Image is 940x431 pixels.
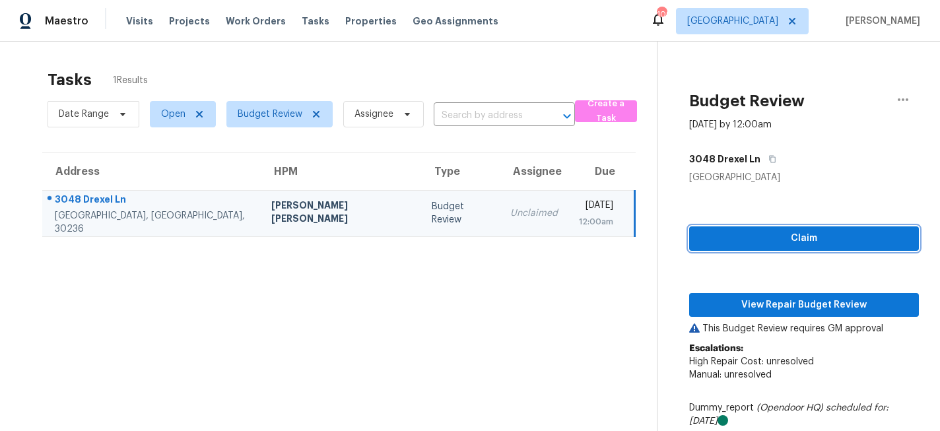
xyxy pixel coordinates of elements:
span: 1 Results [113,74,148,87]
span: Create a Task [582,96,631,127]
b: Escalations: [689,344,743,353]
div: [DATE] by 12:00am [689,118,772,131]
button: Copy Address [760,147,778,171]
span: Geo Assignments [413,15,498,28]
div: [DATE] [579,199,613,215]
h5: 3048 Drexel Ln [689,152,760,166]
span: Date Range [59,108,109,121]
button: Open [558,107,576,125]
span: View Repair Budget Review [700,297,908,314]
button: Claim [689,226,919,251]
input: Search by address [434,106,538,126]
p: This Budget Review requires GM approval [689,322,919,335]
span: Properties [345,15,397,28]
th: Address [42,153,261,190]
div: Dummy_report [689,401,919,428]
div: [PERSON_NAME] [PERSON_NAME] [271,199,410,228]
span: Open [161,108,185,121]
th: Type [421,153,500,190]
span: High Repair Cost: unresolved [689,357,814,366]
div: [GEOGRAPHIC_DATA] [689,171,919,184]
button: Create a Task [575,100,638,122]
th: HPM [261,153,420,190]
h2: Budget Review [689,94,805,108]
span: Maestro [45,15,88,28]
div: 12:00am [579,215,613,228]
i: (Opendoor HQ) [756,403,823,413]
h2: Tasks [48,73,92,86]
button: View Repair Budget Review [689,293,919,317]
div: 109 [657,8,666,21]
div: [GEOGRAPHIC_DATA], [GEOGRAPHIC_DATA], 30236 [55,209,250,236]
span: [GEOGRAPHIC_DATA] [687,15,778,28]
th: Assignee [500,153,568,190]
span: Assignee [354,108,393,121]
span: Work Orders [226,15,286,28]
th: Due [568,153,635,190]
span: Claim [700,230,908,247]
span: Projects [169,15,210,28]
div: 3048 Drexel Ln [55,193,250,209]
div: Budget Review [432,200,490,226]
span: Tasks [302,17,329,26]
span: Manual: unresolved [689,370,772,380]
span: [PERSON_NAME] [840,15,920,28]
span: Budget Review [238,108,302,121]
div: Unclaimed [510,207,558,220]
span: Visits [126,15,153,28]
